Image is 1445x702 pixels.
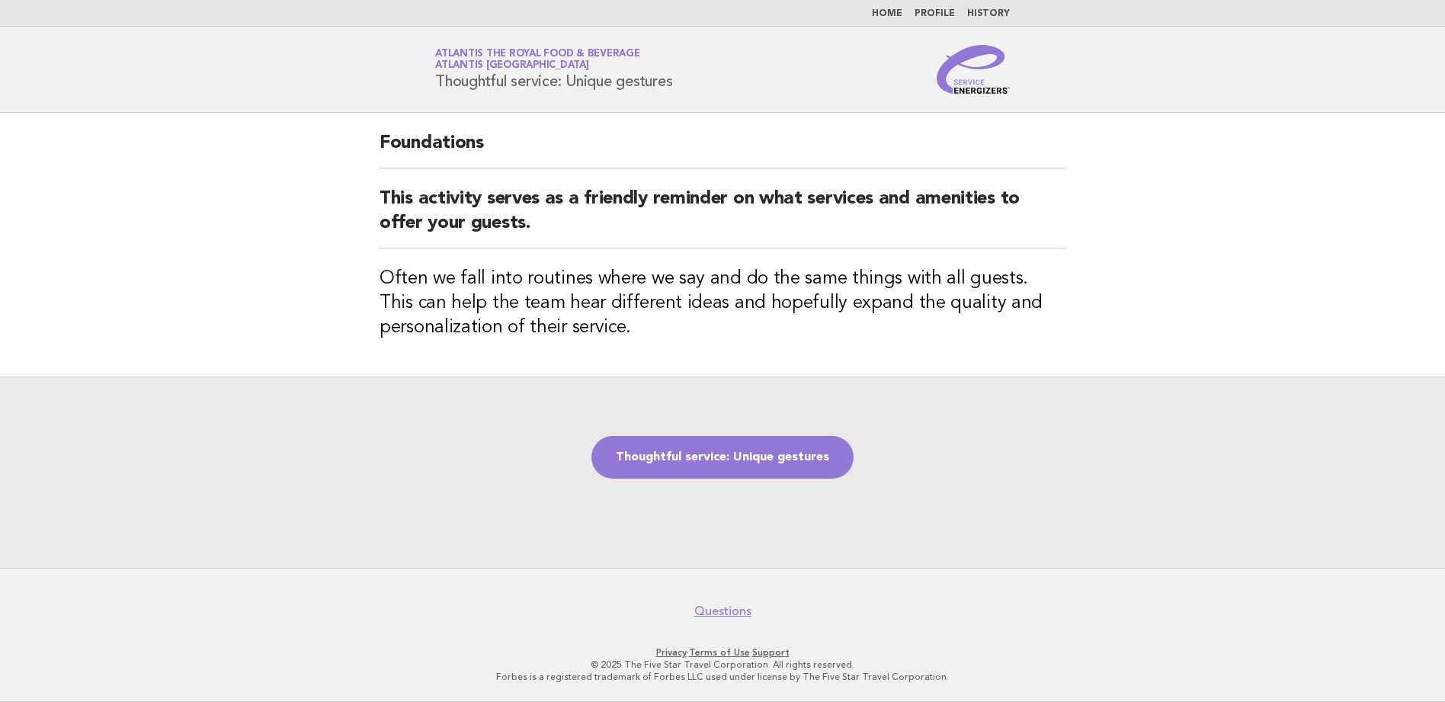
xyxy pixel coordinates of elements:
[872,9,902,18] a: Home
[256,671,1189,683] p: Forbes is a registered trademark of Forbes LLC used under license by The Five Star Travel Corpora...
[967,9,1010,18] a: History
[256,659,1189,671] p: © 2025 The Five Star Travel Corporation. All rights reserved.
[915,9,955,18] a: Profile
[435,49,640,70] a: Atlantis the Royal Food & BeverageAtlantis [GEOGRAPHIC_DATA]
[689,647,750,658] a: Terms of Use
[380,131,1065,168] h2: Foundations
[380,187,1065,248] h2: This activity serves as a friendly reminder on what services and amenities to offer your guests.
[656,647,687,658] a: Privacy
[752,647,790,658] a: Support
[380,267,1065,340] h3: Often we fall into routines where we say and do the same things with all guests. This can help th...
[937,45,1010,94] img: Service Energizers
[435,61,589,71] span: Atlantis [GEOGRAPHIC_DATA]
[591,436,854,479] a: Thoughtful service: Unique gestures
[435,50,672,89] h1: Thoughtful service: Unique gestures
[256,646,1189,659] p: · ·
[694,604,751,619] a: Questions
